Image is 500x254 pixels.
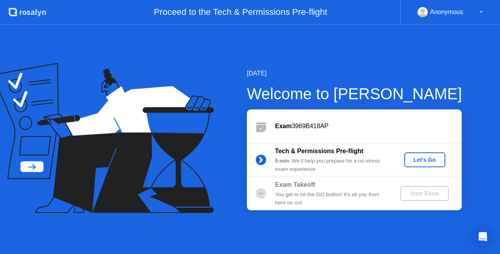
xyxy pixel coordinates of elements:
div: ▼ [479,7,483,17]
b: Tech & Permissions Pre-flight [275,148,363,154]
div: : We’ll help you prepare for a no-stress exam experience [275,157,387,173]
b: Exam [275,123,292,129]
div: Open Intercom Messenger [473,227,492,246]
div: Welcome to [PERSON_NAME] [247,82,462,106]
div: 3969B418AP [275,122,462,131]
div: [DATE] [247,69,462,78]
button: Let's Go [404,152,445,167]
div: Anonymous [430,7,463,17]
div: Start Exam [404,190,445,197]
div: Let's Go [407,157,442,163]
b: 5 min [275,158,289,164]
b: Exam Takeoff [275,181,315,188]
button: Start Exam [400,186,448,201]
div: You get to hit the GO button! It’s all you from here on out [275,191,387,207]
